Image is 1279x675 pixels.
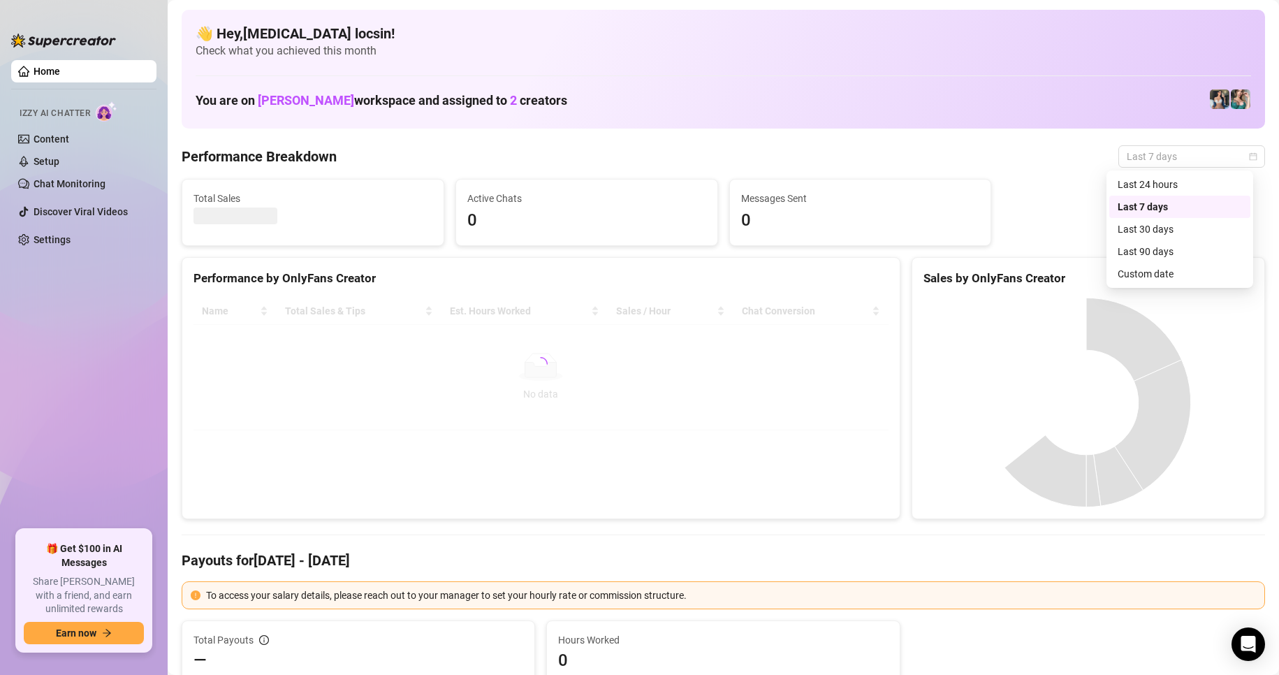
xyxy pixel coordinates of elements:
div: Last 30 days [1118,222,1242,237]
span: 0 [741,208,980,234]
span: Izzy AI Chatter [20,107,90,120]
a: Chat Monitoring [34,178,105,189]
span: calendar [1249,152,1257,161]
span: Last 7 days [1127,146,1257,167]
a: Settings [34,234,71,245]
h4: 👋 Hey, [MEDICAL_DATA] locsin ! [196,24,1251,43]
div: Last 7 days [1118,199,1242,215]
span: info-circle [259,635,269,645]
span: Hours Worked [558,632,888,648]
span: 🎁 Get $100 in AI Messages [24,542,144,569]
span: — [193,649,207,672]
h4: Payouts for [DATE] - [DATE] [182,551,1265,570]
span: 2 [510,93,517,108]
button: Earn nowarrow-right [24,622,144,644]
img: Katy [1210,89,1229,109]
span: Messages Sent [741,191,980,206]
a: Home [34,66,60,77]
a: Discover Viral Videos [34,206,128,217]
span: [PERSON_NAME] [258,93,354,108]
div: Performance by OnlyFans Creator [193,269,889,288]
h4: Performance Breakdown [182,147,337,166]
div: Last 24 hours [1118,177,1242,192]
span: Active Chats [467,191,706,206]
span: loading [532,356,549,372]
div: Last 7 days [1109,196,1250,218]
div: Sales by OnlyFans Creator [923,269,1253,288]
div: Open Intercom Messenger [1232,627,1265,661]
div: Last 24 hours [1109,173,1250,196]
div: Custom date [1109,263,1250,285]
a: Content [34,133,69,145]
span: arrow-right [102,628,112,638]
span: Earn now [56,627,96,639]
div: Last 90 days [1118,244,1242,259]
img: AI Chatter [96,101,117,122]
span: exclamation-circle [191,590,200,600]
img: logo-BBDzfeDw.svg [11,34,116,48]
span: 0 [558,649,888,672]
div: Last 90 days [1109,240,1250,263]
div: Last 30 days [1109,218,1250,240]
div: To access your salary details, please reach out to your manager to set your hourly rate or commis... [206,588,1256,603]
h1: You are on workspace and assigned to creators [196,93,567,108]
span: Check what you achieved this month [196,43,1251,59]
span: 0 [467,208,706,234]
img: Zaddy [1231,89,1250,109]
span: Total Payouts [193,632,254,648]
div: Custom date [1118,266,1242,282]
a: Setup [34,156,59,167]
span: Share [PERSON_NAME] with a friend, and earn unlimited rewards [24,575,144,616]
span: Total Sales [193,191,432,206]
